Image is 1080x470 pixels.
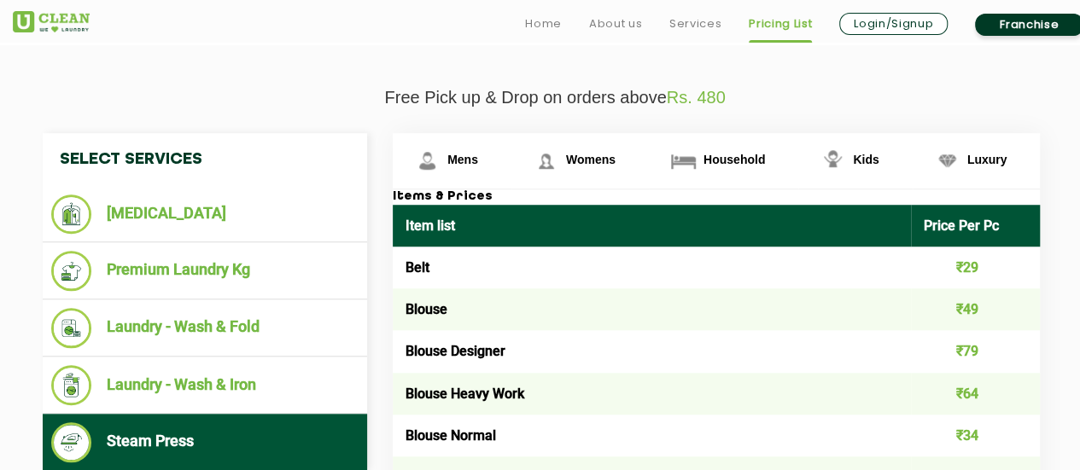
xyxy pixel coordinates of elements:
td: Blouse Designer [393,330,911,372]
td: Blouse Normal [393,415,911,456]
img: Laundry - Wash & Fold [51,308,91,348]
img: Premium Laundry Kg [51,251,91,291]
span: Mens [447,153,478,166]
img: Steam Press [51,422,91,462]
a: Login/Signup [839,13,948,35]
td: ₹29 [911,247,1041,288]
td: ₹49 [911,288,1041,330]
span: Luxury [967,153,1007,166]
a: Pricing List [749,14,812,34]
span: Womens [566,153,616,166]
th: Price Per Pc [911,205,1041,247]
a: About us [589,14,642,34]
th: Item list [393,205,911,247]
li: Steam Press [51,422,359,462]
td: ₹64 [911,373,1041,415]
li: [MEDICAL_DATA] [51,194,359,234]
span: Rs. 480 [667,88,726,107]
img: UClean Laundry and Dry Cleaning [13,11,90,32]
td: Belt [393,247,911,288]
td: Blouse Heavy Work [393,373,911,415]
img: Household [668,146,698,176]
h3: Items & Prices [393,189,1040,205]
a: Home [525,14,562,34]
li: Laundry - Wash & Iron [51,365,359,405]
a: Services [669,14,721,34]
li: Premium Laundry Kg [51,251,359,291]
td: Blouse [393,288,911,330]
img: Mens [412,146,442,176]
img: Womens [531,146,561,176]
img: Luxury [932,146,962,176]
span: Kids [853,153,879,166]
img: Laundry - Wash & Iron [51,365,91,405]
td: ₹79 [911,330,1041,372]
td: ₹34 [911,415,1041,456]
img: Dry Cleaning [51,194,91,234]
span: Household [703,153,765,166]
img: Kids [818,146,848,176]
h4: Select Services [43,133,367,186]
li: Laundry - Wash & Fold [51,308,359,348]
